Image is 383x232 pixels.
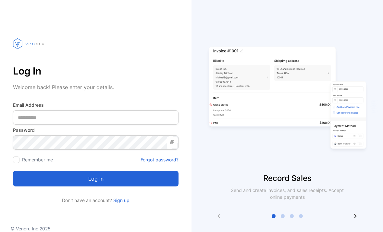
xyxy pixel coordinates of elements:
[13,63,179,79] p: Log In
[13,171,179,186] button: Log in
[13,102,179,108] label: Email Address
[13,127,179,133] label: Password
[206,26,368,172] img: slider image
[22,157,53,162] label: Remember me
[141,156,179,163] a: Forgot password?
[191,172,383,184] p: Record Sales
[13,197,179,204] p: Don't have an account?
[225,187,350,200] p: Send and create invoices, and sales receipts. Accept online payments
[13,83,179,91] p: Welcome back! Please enter your details.
[13,26,45,61] img: vencru logo
[112,198,130,203] a: Sign up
